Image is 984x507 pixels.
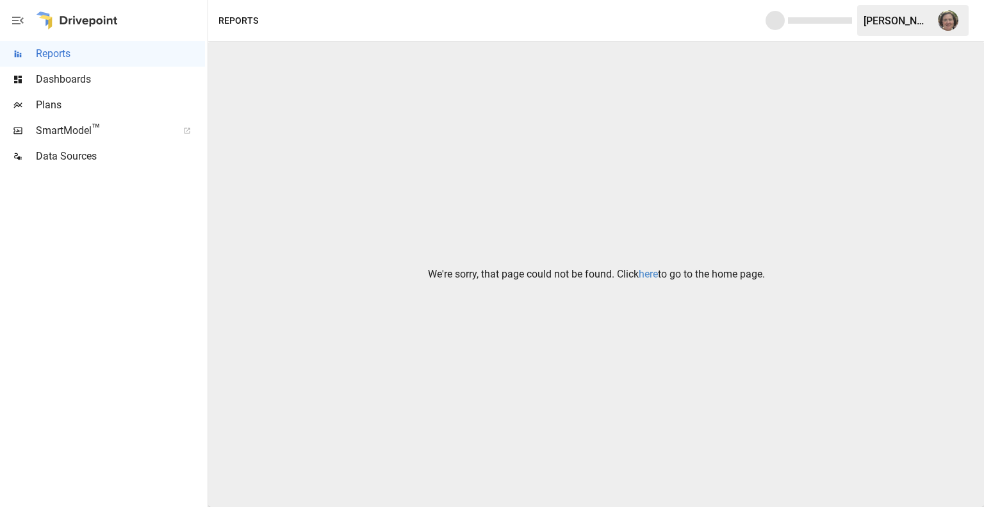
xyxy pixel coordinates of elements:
span: ™ [92,121,101,137]
div: [PERSON_NAME] [864,15,930,27]
span: Reports [36,46,205,62]
p: We're sorry, that page could not be found. Click to go to the home page. [428,267,765,282]
a: here [639,268,658,280]
button: Ann Barnes [930,3,966,38]
span: Plans [36,97,205,113]
span: SmartModel [36,123,169,138]
span: Data Sources [36,149,205,164]
img: Ann Barnes [938,10,958,31]
span: Dashboards [36,72,205,87]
